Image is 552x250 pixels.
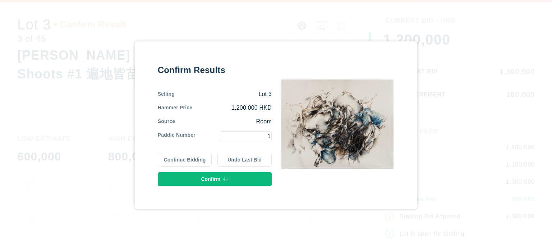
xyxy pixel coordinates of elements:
div: Paddle Number [158,131,195,141]
div: Selling [158,90,175,98]
div: Hammer Price [158,104,193,112]
div: Room [175,118,272,126]
div: Lot 3 [175,90,272,98]
button: Undo Last Bid [217,153,272,167]
div: Source [158,118,175,126]
div: Confirm Results [158,64,272,76]
div: 1,200,000 HKD [192,104,272,112]
button: Continue Bidding [158,153,212,167]
button: Confirm [158,172,272,186]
